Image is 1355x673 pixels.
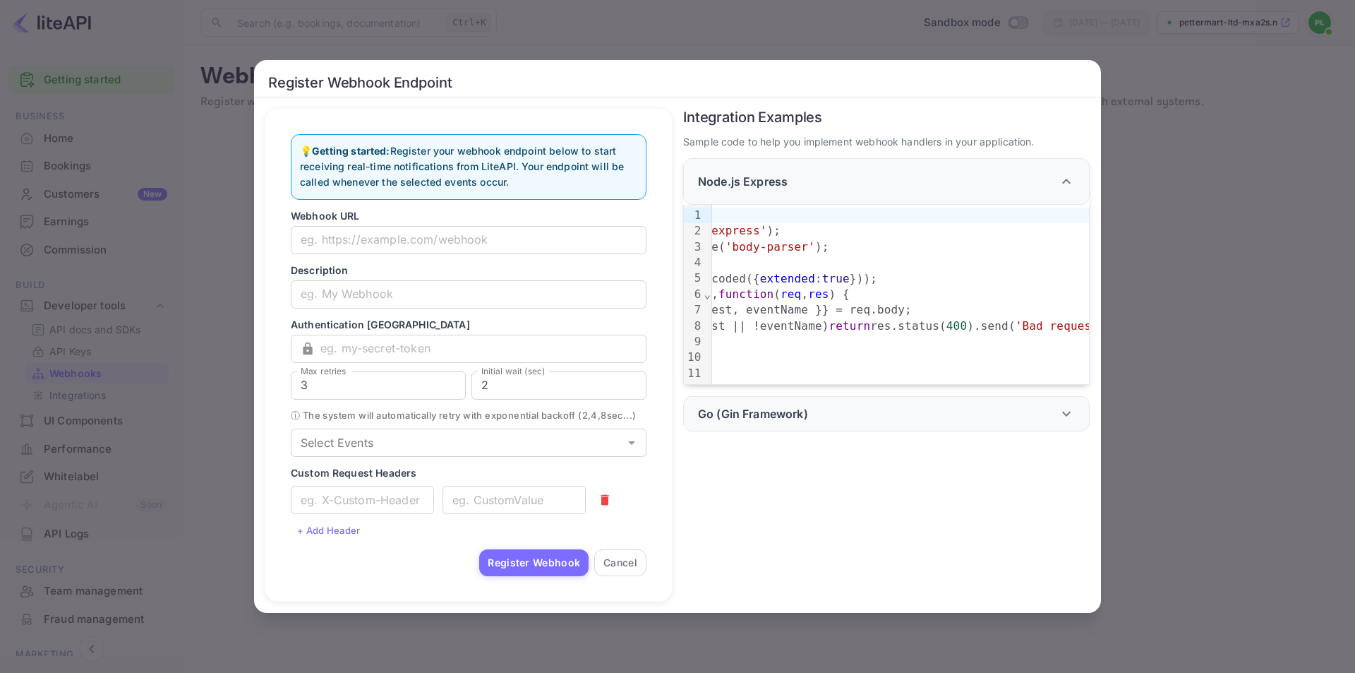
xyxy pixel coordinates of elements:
[291,486,434,514] input: eg. X-Custom-Header
[254,60,1101,97] h2: Register Webhook Endpoint
[320,335,646,363] input: eg. my-secret-token
[291,226,646,254] input: eg. https://example.com/webhook
[543,302,1120,318] div: {{ response, request, eventName }} = req.body;
[684,255,704,270] div: 4
[684,208,704,223] div: 1
[291,280,646,309] input: eg. My Webhook
[291,208,646,223] p: Webhook URL
[1016,319,1105,333] span: 'Bad request'
[301,365,346,377] label: Max retries
[684,223,704,239] div: 2
[291,520,367,541] button: + Add Header
[543,271,1120,287] div: app.use(bodyParser.urlencoded({ : }));
[684,350,704,365] div: 10
[725,240,815,254] span: 'body-parser'
[698,405,808,422] p: Go (Gin Framework)
[684,302,704,318] div: 7
[543,334,1120,350] div: res.send( );
[622,433,642,453] button: Open
[543,287,1120,302] div: [DOMAIN_NAME]( , ( , ) {
[543,350,1120,365] div: });
[442,486,586,514] input: eg. CustomValue
[760,272,815,285] span: extended
[683,158,1090,205] div: Node.js Express
[718,287,773,301] span: function
[704,224,766,237] span: 'express'
[543,223,1120,239] div: = require( );
[829,319,871,333] span: return
[781,287,801,301] span: req
[683,134,1090,150] p: Sample code to help you implement webhook handlers in your application.
[684,318,704,334] div: 8
[594,549,646,576] button: Cancel
[698,173,788,190] p: Node.js Express
[543,255,1120,270] div: = express();
[684,239,704,255] div: 3
[946,319,967,333] span: 400
[543,366,1120,381] div: app.listen( );
[479,549,589,576] button: Register Webhook
[808,287,829,301] span: res
[291,465,646,480] p: Custom Request Headers
[543,239,1120,255] div: = require( );
[291,408,646,424] span: ⓘ The system will automatically retry with exponential backoff ( 2 , 4 , 8 sec...)
[684,270,704,286] div: 5
[291,263,646,278] p: Description
[312,145,390,157] strong: Getting started:
[295,433,619,453] input: Choose event types...
[683,396,1090,431] div: Go (Gin Framework)
[291,317,646,332] p: Authentication [GEOGRAPHIC_DATA]
[704,287,712,301] span: Fold line
[481,365,546,377] label: Initial wait (sec)
[684,287,704,302] div: 6
[684,366,704,381] div: 11
[822,272,850,285] span: true
[543,318,1120,334] div: (!response || !request || !eventName) res.status( ).send( );
[684,334,704,350] div: 9
[300,143,637,191] p: 💡 Register your webhook endpoint below to start receiving real-time notifications from LiteAPI. Y...
[683,109,1090,126] h6: Integration Examples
